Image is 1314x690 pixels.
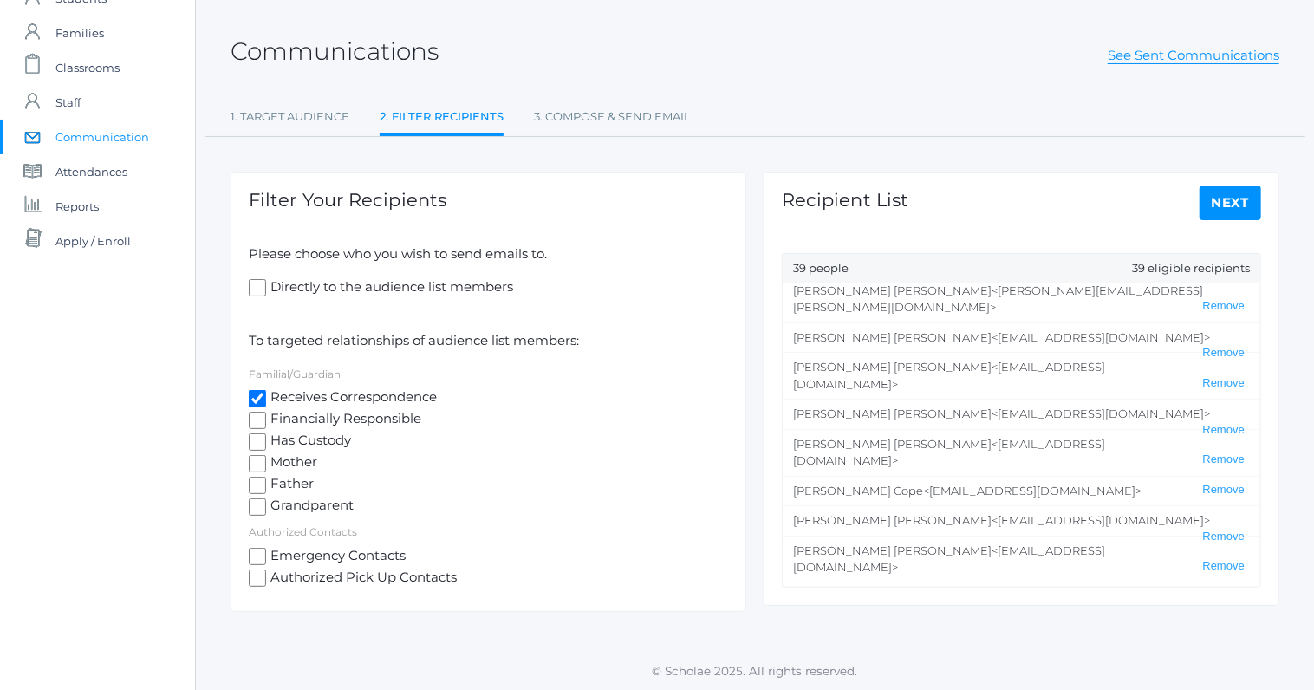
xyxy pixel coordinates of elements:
[249,244,728,264] p: Please choose who you wish to send emails to.
[534,100,691,134] a: 3. Compose & Send Email
[249,525,357,538] label: Authorized Contacts
[1198,376,1250,391] button: Remove
[249,279,266,296] input: Directly to the audience list members
[793,407,992,420] span: [PERSON_NAME] [PERSON_NAME]
[249,548,266,565] input: Emergency Contacts
[793,283,1203,315] span: <[PERSON_NAME][EMAIL_ADDRESS][PERSON_NAME][DOMAIN_NAME]>
[1198,299,1250,314] button: Remove
[1198,483,1250,498] button: Remove
[266,452,317,474] span: Mother
[266,496,354,517] span: Grandparent
[55,224,131,258] span: Apply / Enroll
[196,662,1314,680] p: © Scholae 2025. All rights reserved.
[793,283,992,297] span: [PERSON_NAME] [PERSON_NAME]
[55,50,120,85] span: Classrooms
[793,513,992,527] span: [PERSON_NAME] [PERSON_NAME]
[1198,530,1250,544] button: Remove
[266,277,513,299] span: Directly to the audience list members
[55,154,127,189] span: Attendances
[1198,346,1250,361] button: Remove
[249,331,728,351] p: To targeted relationships of audience list members:
[923,484,1142,498] span: <[EMAIL_ADDRESS][DOMAIN_NAME]>
[793,330,992,344] span: [PERSON_NAME] [PERSON_NAME]
[1200,186,1262,220] a: Next
[380,100,504,137] a: 2. Filter Recipients
[249,412,266,429] input: Financially Responsible
[266,431,351,452] span: Has Custody
[266,409,421,431] span: Financially Responsible
[55,120,149,154] span: Communication
[992,407,1210,420] span: <[EMAIL_ADDRESS][DOMAIN_NAME]>
[1198,559,1250,574] button: Remove
[55,189,99,224] span: Reports
[793,484,923,498] span: [PERSON_NAME] Cope
[55,85,81,120] span: Staff
[1198,423,1250,438] button: Remove
[249,455,266,472] input: Mother
[249,570,266,587] input: Authorized Pick Up Contacts
[266,387,437,409] span: Receives Correspondence
[249,368,341,381] label: Familial/Guardian
[249,498,266,516] input: Grandparent
[793,360,992,374] span: [PERSON_NAME] [PERSON_NAME]
[1108,47,1279,64] a: See Sent Communications
[266,568,457,589] span: Authorized Pick Up Contacts
[249,433,266,451] input: Has Custody
[249,477,266,494] input: Father
[782,190,908,210] h1: Recipient List
[249,190,446,210] h1: Filter Your Recipients
[231,38,439,65] h2: Communications
[231,100,349,134] a: 1. Target Audience
[992,330,1210,344] span: <[EMAIL_ADDRESS][DOMAIN_NAME]>
[783,254,1260,283] div: 39 people
[992,513,1210,527] span: <[EMAIL_ADDRESS][DOMAIN_NAME]>
[1132,260,1250,277] span: 39 eligible recipients
[793,544,992,557] span: [PERSON_NAME] [PERSON_NAME]
[266,546,406,568] span: Emergency Contacts
[249,390,266,407] input: Receives Correspondence
[1198,452,1250,467] button: Remove
[55,16,104,50] span: Families
[266,474,314,496] span: Father
[793,360,1105,391] span: <[EMAIL_ADDRESS][DOMAIN_NAME]>
[793,437,992,451] span: [PERSON_NAME] [PERSON_NAME]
